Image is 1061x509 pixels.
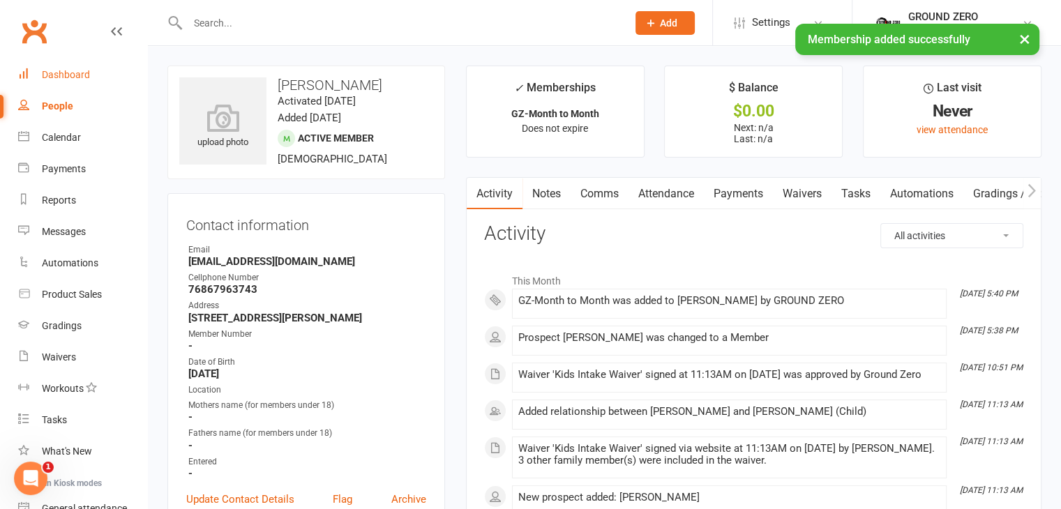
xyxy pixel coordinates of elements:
a: Update Contact Details [186,491,294,508]
div: Gradings [42,320,82,331]
span: [DEMOGRAPHIC_DATA] [278,153,387,165]
div: Location [188,383,426,397]
img: thumb_image1749514215.png [873,9,901,37]
span: Active member [298,132,374,144]
div: Added relationship between [PERSON_NAME] and [PERSON_NAME] (Child) [518,406,940,418]
h3: Activity [484,223,1023,245]
span: Does not expire [522,123,588,134]
i: [DATE] 5:38 PM [960,326,1018,335]
div: GROUND ZERO [908,10,1016,23]
div: Entered [188,455,426,469]
strong: [STREET_ADDRESS][PERSON_NAME] [188,312,426,324]
strong: - [188,340,426,352]
div: Address [188,299,426,312]
a: Notes [522,178,571,210]
a: Workouts [18,373,147,404]
div: What's New [42,446,92,457]
strong: [EMAIL_ADDRESS][DOMAIN_NAME] [188,255,426,268]
i: [DATE] 5:40 PM [960,289,1018,298]
a: Waivers [773,178,832,210]
div: Member Number [188,328,426,341]
div: GZ-Month to Month was added to [PERSON_NAME] by GROUND ZERO [518,295,940,307]
a: Calendar [18,122,147,153]
a: Clubworx [17,14,52,49]
div: Dashboard [42,69,90,80]
div: Ground Zero Martial Arts [908,23,1016,36]
a: Reports [18,185,147,216]
div: Automations [42,257,98,268]
div: Messages [42,226,86,237]
iframe: Intercom live chat [14,462,47,495]
div: Waiver 'Kids Intake Waiver' signed at 11:13AM on [DATE] was approved by Ground Zero [518,369,940,381]
div: Cellphone Number [188,271,426,284]
div: Workouts [42,383,84,394]
a: Payments [18,153,147,185]
div: Membership added successfully [795,24,1039,55]
div: Date of Birth [188,356,426,369]
a: Automations [880,178,963,210]
a: Archive [391,491,426,508]
a: Attendance [629,178,704,210]
button: Add [635,11,695,35]
div: Waivers [42,351,76,363]
strong: GZ-Month to Month [511,108,599,119]
li: This Month [484,266,1023,289]
a: Waivers [18,342,147,373]
i: ✓ [514,82,523,95]
strong: - [188,439,426,452]
time: Activated [DATE] [278,95,356,107]
div: Product Sales [42,289,102,300]
div: Payments [42,163,86,174]
div: Fathers name (for members under 18) [188,427,426,440]
div: Mothers name (for members under 18) [188,399,426,412]
time: Added [DATE] [278,112,341,124]
i: [DATE] 10:51 PM [960,363,1023,372]
a: Messages [18,216,147,248]
strong: [DATE] [188,367,426,380]
div: People [42,100,73,112]
a: Tasks [832,178,880,210]
div: Calendar [42,132,81,143]
a: Activity [467,178,522,210]
a: What's New [18,436,147,467]
a: Product Sales [18,279,147,310]
a: Comms [571,178,629,210]
strong: - [188,467,426,480]
i: [DATE] 11:13 AM [960,400,1023,409]
div: $ Balance [729,79,778,104]
a: Tasks [18,404,147,436]
a: Dashboard [18,59,147,91]
h3: [PERSON_NAME] [179,77,433,93]
div: $0.00 [677,104,829,119]
a: Gradings [18,310,147,342]
i: [DATE] 11:13 AM [960,436,1023,446]
i: [DATE] 11:13 AM [960,485,1023,495]
input: Search... [183,13,617,33]
div: Prospect [PERSON_NAME] was changed to a Member [518,332,940,344]
a: Flag [333,491,352,508]
div: Memberships [514,79,596,105]
a: Automations [18,248,147,279]
div: Last visit [924,79,981,104]
p: Next: n/a Last: n/a [677,122,829,144]
div: New prospect added: [PERSON_NAME] [518,492,940,503]
a: Payments [704,178,773,210]
div: upload photo [179,104,266,150]
div: Email [188,243,426,257]
div: Reports [42,195,76,206]
a: view attendance [917,124,988,135]
strong: - [188,411,426,423]
a: People [18,91,147,122]
strong: 76867963743 [188,283,426,296]
span: Settings [752,7,790,38]
div: Tasks [42,414,67,425]
span: Add [660,17,677,29]
div: Never [876,104,1028,119]
h3: Contact information [186,212,426,233]
span: 1 [43,462,54,473]
div: Waiver 'Kids Intake Waiver' signed via website at 11:13AM on [DATE] by [PERSON_NAME]. 3 other fam... [518,443,940,466]
button: × [1012,24,1037,54]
